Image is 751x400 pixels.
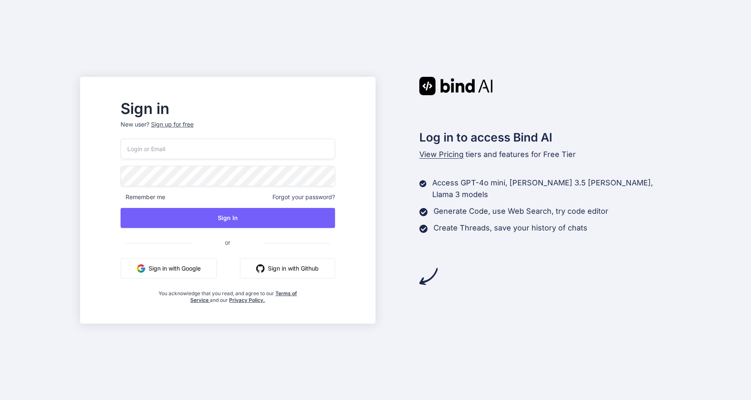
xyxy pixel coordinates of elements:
a: Privacy Policy. [229,297,265,303]
div: You acknowledge that you read, and agree to our and our [156,285,299,304]
img: google [137,264,145,273]
p: tiers and features for Free Tier [419,149,671,160]
span: View Pricing [419,150,464,159]
img: arrow [419,267,438,286]
p: New user? [121,120,335,139]
span: Remember me [121,193,165,201]
img: github [256,264,265,273]
p: Create Threads, save your history of chats [433,222,587,234]
img: Bind AI logo [419,77,493,95]
input: Login or Email [121,139,335,159]
div: Sign up for free [151,120,194,129]
span: Forgot your password? [272,193,335,201]
p: Generate Code, use Web Search, try code editor [433,205,608,217]
a: Terms of Service [190,290,297,303]
span: or [192,232,264,253]
h2: Sign in [121,102,335,115]
button: Sign in with Google [121,258,217,278]
h2: Log in to access Bind AI [419,129,671,146]
button: Sign in with Github [240,258,335,278]
p: Access GPT-4o mini, [PERSON_NAME] 3.5 [PERSON_NAME], Llama 3 models [432,177,671,200]
button: Sign In [121,208,335,228]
